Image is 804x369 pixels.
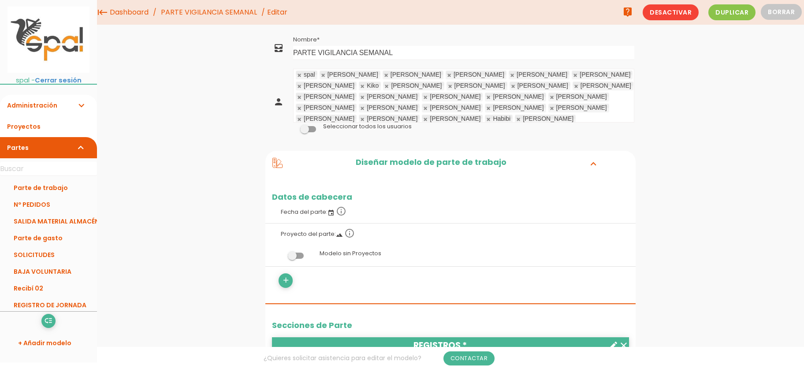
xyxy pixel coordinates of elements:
[304,72,315,78] div: spal
[618,337,629,354] a: clear
[430,94,480,100] div: [PERSON_NAME]
[272,224,629,243] label: Proyecto del parte:
[272,201,629,221] label: Fecha del parte:
[430,105,480,111] div: [PERSON_NAME]
[391,83,442,89] div: [PERSON_NAME]
[556,94,607,100] div: [PERSON_NAME]
[272,245,629,262] label: Modelo sin Proyectos
[265,193,636,201] h2: Datos de cabecera
[367,83,379,89] div: Kiko
[523,116,573,122] div: [PERSON_NAME]
[44,314,52,328] i: low_priority
[580,72,630,78] div: [PERSON_NAME]
[76,137,86,158] i: expand_more
[35,76,82,85] a: Cerrar sesión
[493,94,543,100] div: [PERSON_NAME]
[336,231,343,239] i: landscape
[608,337,618,354] a: create
[618,340,629,351] i: clear
[293,36,320,44] label: Nombre
[493,116,510,122] div: Habibi
[323,123,412,130] label: Seleccionar todos los usuarios
[328,209,335,216] i: event
[97,347,661,369] div: ¿Quieres solicitar asistencia para editar el modelo?
[608,340,618,351] i: create
[556,105,607,111] div: [PERSON_NAME]
[304,94,354,100] div: [PERSON_NAME]
[643,4,699,20] span: Desactivar
[304,83,354,89] div: [PERSON_NAME]
[619,3,636,21] a: live_help
[517,83,568,89] div: [PERSON_NAME]
[581,83,631,89] div: [PERSON_NAME]
[272,321,629,330] h2: Secciones de Parte
[336,206,346,216] i: info_outline
[76,95,86,116] i: expand_more
[282,273,290,287] i: add
[304,116,354,122] div: [PERSON_NAME]
[622,3,633,21] i: live_help
[272,337,629,354] header: REGISTROS *
[267,7,287,17] span: Editar
[304,105,354,111] div: [PERSON_NAME]
[273,97,284,107] i: person
[517,72,567,78] div: [PERSON_NAME]
[367,105,417,111] div: [PERSON_NAME]
[443,351,495,365] a: Contactar
[328,72,378,78] div: [PERSON_NAME]
[586,158,600,169] i: expand_more
[454,83,505,89] div: [PERSON_NAME]
[279,273,293,287] a: add
[761,4,802,20] button: Borrar
[344,228,355,239] i: info_outline
[708,4,756,20] span: Duplicar
[430,116,480,122] div: [PERSON_NAME]
[41,314,56,328] a: low_priority
[283,158,580,169] h2: Diseñar modelo de parte de trabajo
[391,72,441,78] div: [PERSON_NAME]
[367,116,417,122] div: [PERSON_NAME]
[7,7,90,73] img: itcons-logo
[454,72,504,78] div: [PERSON_NAME]
[273,43,284,53] i: all_inbox
[493,105,543,111] div: [PERSON_NAME]
[367,94,417,100] div: [PERSON_NAME]
[4,332,93,354] a: + Añadir modelo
